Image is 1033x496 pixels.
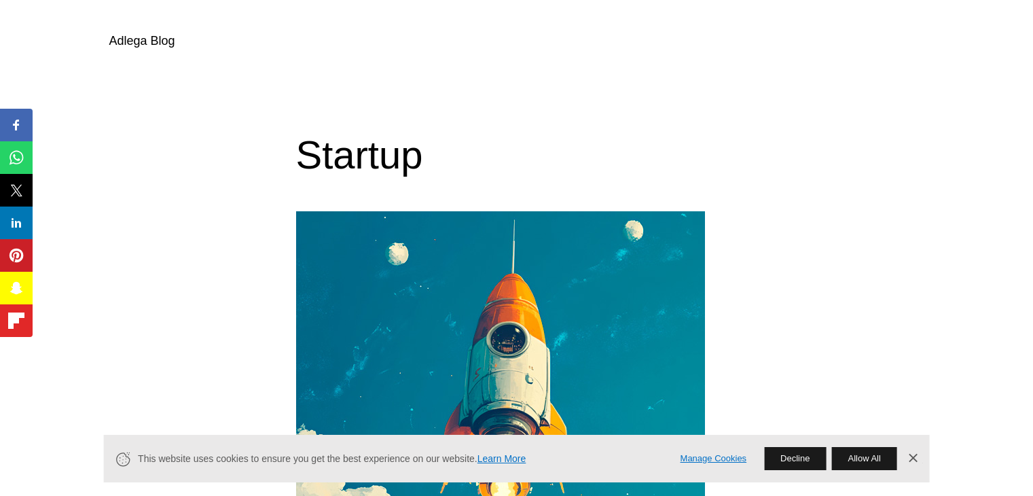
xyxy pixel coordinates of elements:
[764,447,826,470] button: Decline
[109,34,175,48] a: Adlega Blog
[296,131,738,179] h1: Startup
[477,453,526,464] a: Learn More
[831,447,896,470] button: Allow All
[138,452,661,466] span: This website uses cookies to ensure you get the best experience on our website.
[903,448,923,469] a: Dismiss Banner
[681,452,747,466] a: Manage Cookies
[114,450,131,467] svg: Cookie Icon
